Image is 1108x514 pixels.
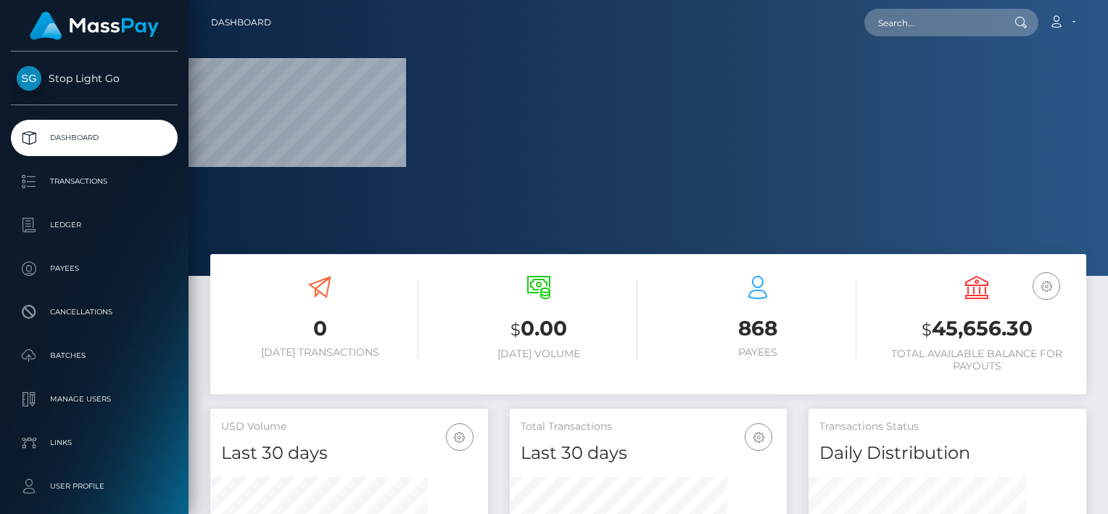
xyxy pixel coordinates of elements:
[17,301,172,323] p: Cancellations
[659,346,856,359] h6: Payees
[17,476,172,497] p: User Profile
[11,163,178,200] a: Transactions
[819,420,1075,434] h5: Transactions Status
[11,120,178,156] a: Dashboard
[922,319,932,340] small: $
[221,441,477,466] h4: Last 30 days
[11,250,178,287] a: Payees
[17,388,172,410] p: Manage Users
[11,338,178,374] a: Batches
[11,381,178,417] a: Manage Users
[819,441,1075,466] h4: Daily Distribution
[17,127,172,149] p: Dashboard
[864,9,1001,36] input: Search...
[17,66,41,91] img: Stop Light Go
[17,171,172,192] p: Transactions
[30,12,159,40] img: MassPay Logo
[11,207,178,243] a: Ledger
[878,348,1075,372] h6: Total Available Balance for Payouts
[521,420,777,434] h5: Total Transactions
[11,294,178,330] a: Cancellations
[221,420,477,434] h5: USD Volume
[440,314,637,344] h3: 0.00
[17,432,172,454] p: Links
[211,7,271,38] a: Dashboard
[221,346,418,359] h6: [DATE] Transactions
[17,345,172,367] p: Batches
[521,441,777,466] h4: Last 30 days
[11,425,178,461] a: Links
[17,258,172,280] p: Payees
[11,72,178,85] span: Stop Light Go
[221,314,418,343] h3: 0
[659,314,856,343] h3: 868
[510,319,521,340] small: $
[11,468,178,505] a: User Profile
[17,214,172,236] p: Ledger
[878,314,1075,344] h3: 45,656.30
[440,348,637,360] h6: [DATE] Volume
